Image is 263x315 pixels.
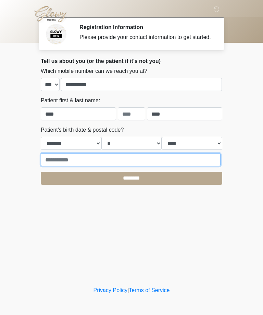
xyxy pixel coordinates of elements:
[41,58,222,64] h2: Tell us about you (or the patient if it's not you)
[93,287,128,293] a: Privacy Policy
[129,287,170,293] a: Terms of Service
[41,96,100,105] label: Patient first & last name:
[41,67,147,75] label: Which mobile number can we reach you at?
[41,126,124,134] label: Patient's birth date & postal code?
[34,5,67,23] img: Glowy Med Spa Logo
[127,287,129,293] a: |
[46,24,66,44] img: Agent Avatar
[79,33,212,41] div: Please provide your contact information to get started.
